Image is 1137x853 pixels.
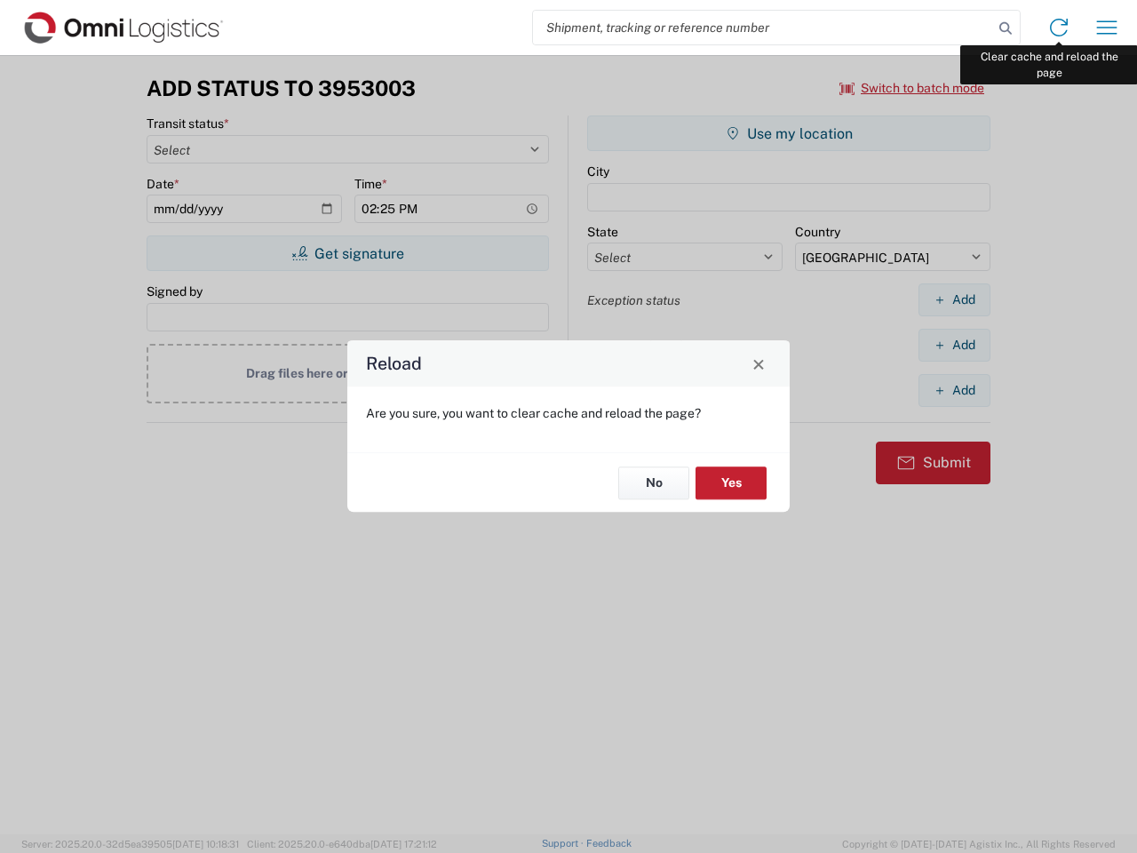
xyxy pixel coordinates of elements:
h4: Reload [366,351,422,377]
button: Close [746,351,771,376]
input: Shipment, tracking or reference number [533,11,993,44]
button: No [618,466,689,499]
button: Yes [696,466,767,499]
p: Are you sure, you want to clear cache and reload the page? [366,405,771,421]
